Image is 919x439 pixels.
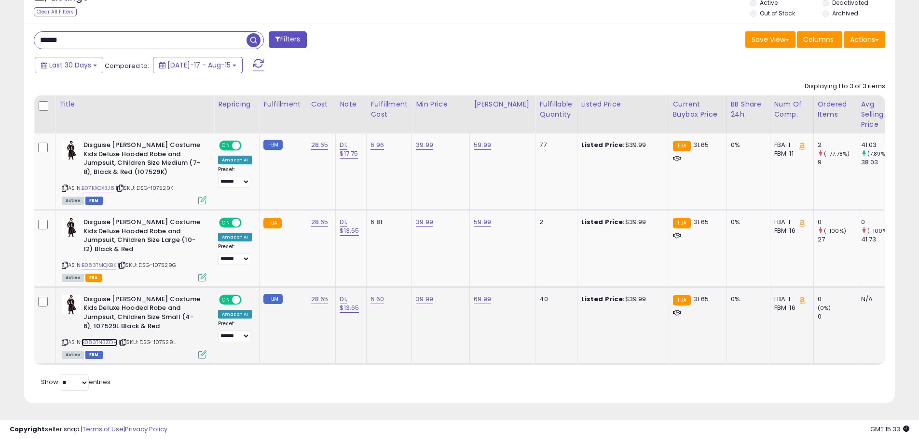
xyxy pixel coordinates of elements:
[340,217,359,236] a: DI; $13.65
[824,150,850,158] small: (-77.78%)
[539,218,569,226] div: 2
[581,140,625,149] b: Listed Price:
[105,61,149,70] span: Compared to:
[370,218,404,226] div: 6.81
[673,141,691,151] small: FBA
[62,141,81,160] img: 41bDzRiXf+L._SL40_.jpg
[861,295,893,304] div: N/A
[49,60,91,70] span: Last 30 Days
[311,294,329,304] a: 28.65
[263,140,282,150] small: FBM
[870,425,909,434] span: 2025-09-15 15:33 GMT
[85,274,102,282] span: FBA
[82,338,117,346] a: B083TN3ZDH
[774,149,806,158] div: FBM: 11
[867,227,890,235] small: (-100%)
[83,218,201,256] b: Disguise [PERSON_NAME] Costume Kids Deluxe Hooded Robe and Jumpsuit, Children Size Large (10-12) ...
[818,235,857,244] div: 27
[218,233,252,241] div: Amazon AI
[218,320,252,342] div: Preset:
[218,166,252,188] div: Preset:
[10,425,45,434] strong: Copyright
[62,218,81,237] img: 41bDzRiXf+L._SL40_.jpg
[731,99,766,120] div: BB Share 24h.
[59,99,210,109] div: Title
[416,99,466,109] div: Min Price
[218,243,252,265] div: Preset:
[62,295,206,358] div: ASIN:
[539,141,569,149] div: 77
[774,218,806,226] div: FBA: 1
[240,219,256,227] span: OFF
[861,235,900,244] div: 41.73
[62,274,84,282] span: All listings currently available for purchase on Amazon
[119,338,176,346] span: | SKU: DSG-107529L
[370,294,384,304] a: 6.60
[83,141,201,179] b: Disguise [PERSON_NAME] Costume Kids Deluxe Hooded Robe and Jumpsuit, Children Size Medium (7-8), ...
[416,294,433,304] a: 39.99
[818,99,853,120] div: Ordered Items
[673,295,691,306] small: FBA
[474,294,491,304] a: 69.99
[220,296,232,304] span: ON
[731,218,763,226] div: 0%
[116,184,173,192] span: | SKU: DSG-107529K
[539,295,569,304] div: 40
[82,425,123,434] a: Terms of Use
[62,197,84,205] span: All listings currently available for purchase on Amazon
[474,99,531,109] div: [PERSON_NAME]
[844,31,885,48] button: Actions
[62,141,206,203] div: ASIN:
[311,217,329,227] a: 28.65
[861,141,900,149] div: 41.03
[62,218,206,280] div: ASIN:
[818,304,831,312] small: (0%)
[125,425,167,434] a: Privacy Policy
[867,150,888,158] small: (7.89%)
[85,197,103,205] span: FBM
[85,351,103,359] span: FBM
[240,142,256,150] span: OFF
[218,99,255,109] div: Repricing
[263,218,281,228] small: FBA
[340,99,362,109] div: Note
[760,9,795,17] label: Out of Stock
[673,99,723,120] div: Current Buybox Price
[474,140,491,150] a: 59.99
[693,294,709,304] span: 31.65
[818,295,857,304] div: 0
[805,82,885,91] div: Displaying 1 to 3 of 3 items
[581,294,625,304] b: Listed Price:
[370,99,408,120] div: Fulfillment Cost
[118,261,176,269] span: | SKU: DSG-107529G
[263,99,302,109] div: Fulfillment
[774,226,806,235] div: FBM: 16
[824,227,846,235] small: (-100%)
[803,35,834,44] span: Columns
[818,158,857,167] div: 9
[745,31,796,48] button: Save View
[220,219,232,227] span: ON
[581,217,625,226] b: Listed Price:
[34,7,77,16] div: Clear All Filters
[240,296,256,304] span: OFF
[340,294,359,313] a: DI; $13.65
[370,140,384,150] a: 6.96
[581,141,661,149] div: $39.99
[693,217,709,226] span: 31.65
[832,9,858,17] label: Archived
[263,294,282,304] small: FBM
[818,141,857,149] div: 2
[82,184,114,192] a: B07KXCX3J8
[220,142,232,150] span: ON
[581,295,661,304] div: $39.99
[861,218,900,226] div: 0
[539,99,573,120] div: Fulfillable Quantity
[311,140,329,150] a: 28.65
[416,140,433,150] a: 39.99
[731,141,763,149] div: 0%
[818,218,857,226] div: 0
[797,31,842,48] button: Columns
[673,218,691,228] small: FBA
[83,295,201,333] b: Disguise [PERSON_NAME] Costume Kids Deluxe Hooded Robe and Jumpsuit, Children Size Small (4-6), 1...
